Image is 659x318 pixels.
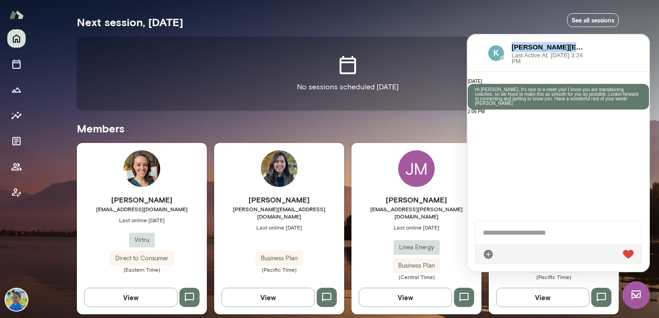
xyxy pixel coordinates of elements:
span: Virtru [129,236,155,245]
img: Laurel Stonebraker [124,150,160,187]
button: View [221,288,315,307]
span: [EMAIL_ADDRESS][PERSON_NAME][DOMAIN_NAME] [351,205,481,220]
button: Client app [7,183,26,202]
span: Last online [DATE] [351,224,481,231]
h6: [PERSON_NAME] [351,194,481,205]
a: See all sessions [567,13,619,27]
h5: Next session, [DATE] [77,15,183,29]
span: Last online [DATE] [214,224,344,231]
span: (Central Time) [351,273,481,280]
button: View [84,288,178,307]
span: (Pacific Time) [489,273,619,280]
button: Members [7,158,26,176]
span: (Pacific Time) [214,266,344,273]
p: No sessions scheduled [DATE] [297,82,399,93]
button: Documents [7,132,26,150]
img: Mento [9,6,24,23]
h6: [PERSON_NAME] [214,194,344,205]
span: Direct to Consumer [110,254,174,263]
button: View [496,288,589,307]
div: Attach [15,214,26,225]
span: Linea Energy [394,243,440,252]
img: Lauren Gambee [5,289,27,311]
button: View [359,288,452,307]
span: Last online [DATE] [77,216,207,224]
span: Business Plan [393,261,440,270]
span: Business Plan [255,254,303,263]
p: Hi [PERSON_NAME], It's nice to e-meet you! I know you are transitioning coaches, so we hope to ma... [7,53,174,71]
h5: Members [77,121,619,136]
div: JM [398,150,435,187]
span: (Eastern Time) [77,266,207,273]
button: Growth Plan [7,81,26,99]
h6: [PERSON_NAME] [77,194,207,205]
img: heart [155,215,166,224]
button: Home [7,29,26,48]
h6: [PERSON_NAME][EMAIL_ADDRESS][DOMAIN_NAME] [44,7,121,17]
span: [PERSON_NAME][EMAIL_ADDRESS][DOMAIN_NAME] [214,205,344,220]
span: [EMAIL_ADDRESS][DOMAIN_NAME] [77,205,207,213]
span: Last Active At: [DATE] 3:24 PM [44,17,121,29]
img: Kimberly Yao [261,150,297,187]
div: Live Reaction [155,214,166,225]
button: Sessions [7,55,26,73]
img: data:image/png;base64,iVBORw0KGgoAAAANSUhEUgAAAMgAAADICAYAAACtWK6eAAAAAXNSR0IArs4c6QAAC35JREFUeF7... [20,10,37,27]
button: Insights [7,106,26,125]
